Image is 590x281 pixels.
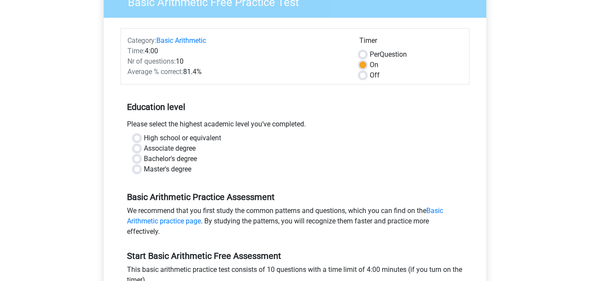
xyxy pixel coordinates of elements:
[121,119,469,133] div: Please select the highest academic level you’ve completed.
[370,70,380,81] label: Off
[127,68,183,76] span: Average % correct:
[121,206,469,240] div: We recommend that you first study the common patterns and questions, which you can find on the . ...
[127,98,463,116] h5: Education level
[156,36,206,45] a: Basic Arithmetic
[359,36,463,49] div: Timer
[144,143,196,154] label: Associate degree
[121,67,353,77] div: 81.4%
[121,56,353,67] div: 10
[127,192,463,202] h5: Basic Arithmetic Practice Assessment
[144,154,197,164] label: Bachelor's degree
[121,46,353,56] div: 4:00
[144,164,191,174] label: Master's degree
[370,50,380,58] span: Per
[127,36,156,45] span: Category:
[127,47,145,55] span: Time:
[127,251,463,261] h5: Start Basic Arithmetic Free Assessment
[127,57,176,65] span: Nr of questions:
[370,49,407,60] label: Question
[144,133,221,143] label: High school or equivalent
[370,60,378,70] label: On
